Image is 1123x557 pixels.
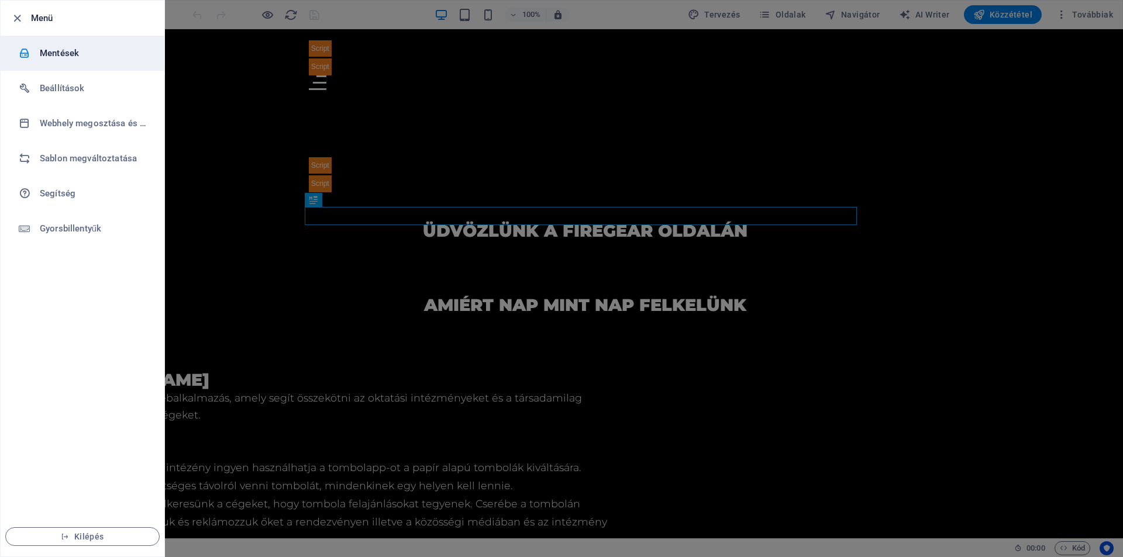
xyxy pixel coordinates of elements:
[1,176,164,211] a: Segítség
[40,46,148,60] h6: Mentések
[40,116,148,130] h6: Webhely megosztása és másolása
[40,222,148,236] h6: Gyorsbillentyűk
[5,527,160,546] button: Kilépés
[40,81,148,95] h6: Beállítások
[31,11,155,25] h6: Menü
[40,186,148,200] h6: Segítség
[40,151,148,165] h6: Sablon megváltoztatása
[15,532,150,541] span: Kilépés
